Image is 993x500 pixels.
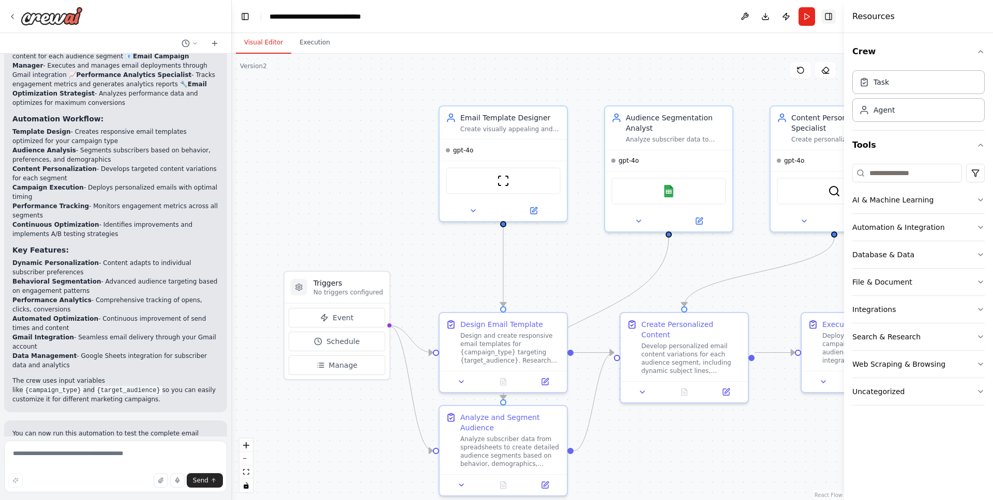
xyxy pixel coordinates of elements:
[12,146,219,164] li: - Segments subscribers based on behavior, preferences, and demographics
[12,333,219,351] li: - Seamless email delivery through your Gmail account
[821,9,836,24] button: Hide right sidebar
[240,62,267,70] div: Version 2
[801,312,930,393] div: Execute Email CampaignDeploy personalized email campaigns to segmented audiences using Gmail inte...
[206,37,223,50] button: Start a new chat
[460,125,561,133] div: Create visually appealing and conversion-optimized email templates for {campaign_type} campaigns ...
[313,288,383,296] p: No triggers configured
[12,5,219,107] p: 🎨 - Creates mobile-responsive, conversion-optimized email templates 📊 - Analyzes subscriber data ...
[604,105,733,232] div: Audience Segmentation AnalystAnalyze subscriber data to create detailed audience segments based o...
[388,320,433,456] g: Edge from triggers to 13f50a5c-42e6-4103-acdc-be4a879f9d03
[828,185,840,197] img: SerperDevTool
[12,295,219,314] li: - Comprehensive tracking of opens, clicks, conversions
[852,37,985,66] button: Crew
[12,202,89,210] strong: Performance Tracking
[236,32,291,54] button: Visual Editor
[852,378,985,405] button: Uncategorized
[193,476,208,485] span: Send
[12,296,92,304] strong: Performance Analytics
[822,319,913,330] div: Execute Email Campaign
[852,186,985,213] button: AI & Machine Learning
[620,312,749,403] div: Create Personalized ContentDevelop personalized email content variations for each audience segmen...
[21,7,83,25] img: Logo
[460,435,561,468] div: Analyze subscriber data from spreadsheets to create detailed audience segments based on behavior,...
[289,332,385,351] button: Schedule
[574,348,614,358] g: Edge from c9baeb6a-f295-492d-92c6-a4e7d547b512 to c1c8b469-6a08-4786-b807-335f2994cfb7
[852,249,914,260] div: Database & Data
[852,359,945,369] div: Web Scraping & Browsing
[460,332,561,365] div: Design and create responsive email templates for {campaign_type} targeting {target_audience}. Res...
[239,439,253,492] div: React Flow controls
[12,164,219,183] li: - Develops targeted content variations for each segment
[187,473,223,488] button: Send
[239,439,253,452] button: zoom in
[12,184,84,191] strong: Campaign Execution
[12,314,219,333] li: - Continuous improvement of send times and content
[852,386,905,397] div: Uncategorized
[439,405,568,496] div: Analyze and Segment AudienceAnalyze subscriber data from spreadsheets to create detailed audience...
[852,131,985,160] button: Tools
[497,175,509,187] img: ScrapeWebsiteTool
[8,473,23,488] button: Improve this prompt
[388,320,433,358] g: Edge from triggers to c9baeb6a-f295-492d-92c6-a4e7d547b512
[574,348,614,456] g: Edge from 13f50a5c-42e6-4103-acdc-be4a879f9d03 to c1c8b469-6a08-4786-b807-335f2994cfb7
[12,183,219,201] li: - Deploys personalized emails with optimal timing
[329,360,358,370] span: Manage
[12,258,219,277] li: - Content adapts to individual subscriber preferences
[12,147,76,154] strong: Audience Analysis
[852,66,985,130] div: Crew
[269,11,386,22] nav: breadcrumb
[835,215,894,227] button: Open in side panel
[708,386,744,398] button: Open in side panel
[12,165,97,173] strong: Content Personalization
[852,222,945,232] div: Automation & Integration
[670,215,728,227] button: Open in side panel
[852,10,895,23] h4: Resources
[626,135,726,144] div: Analyze subscriber data to create detailed audience segments based on behavior, preferences, demo...
[460,412,561,433] div: Analyze and Segment Audience
[313,278,383,288] h3: Triggers
[12,429,219,457] p: You can now run this automation to test the complete email marketing workflow. Just specify your ...
[12,220,219,239] li: - Identifies improvements and implements A/B testing strategies
[23,386,83,395] code: {campaign_type}
[626,113,726,133] div: Audience Segmentation Analyst
[482,479,525,491] button: No output available
[12,376,219,404] p: The crew uses input variables like and so you can easily customize it for different marketing cam...
[641,319,742,340] div: Create Personalized Content
[283,271,390,380] div: TriggersNo triggers configuredEventScheduleManage
[460,113,561,123] div: Email Template Designer
[482,376,525,388] button: No output available
[12,115,103,123] strong: Automation Workflow:
[239,465,253,479] button: fit view
[177,37,202,50] button: Switch to previous chat
[12,352,77,360] strong: Data Management
[326,336,359,347] span: Schedule
[12,127,219,146] li: - Creates responsive email templates optimized for your campaign type
[815,492,842,498] a: React Flow attribution
[679,238,839,306] g: Edge from 1d1c601c-a5eb-4870-8a6f-43665c1e844f to c1c8b469-6a08-4786-b807-335f2994cfb7
[663,386,706,398] button: No output available
[527,376,563,388] button: Open in side panel
[12,278,101,285] strong: Behavioral Segmentation
[770,105,899,232] div: Content Personalization SpecialistCreate personalized email content for each subscriber segment b...
[12,259,99,267] strong: Dynamic Personalization
[439,312,568,393] div: Design Email TemplateDesign and create responsive email templates for {campaign_type} targeting {...
[852,323,985,350] button: Search & Research
[291,32,338,54] button: Execution
[527,479,563,491] button: Open in side panel
[641,342,742,375] div: Develop personalized email content variations for each audience segment, including dynamic subjec...
[852,160,985,414] div: Tools
[239,479,253,492] button: toggle interactivity
[791,135,892,144] div: Create personalized email content for each subscriber segment by dynamically adjusting subject li...
[289,308,385,327] button: Event
[239,452,253,465] button: zoom out
[12,221,99,228] strong: Continuous Optimization
[504,205,563,217] button: Open in side panel
[852,351,985,378] button: Web Scraping & Browsing
[77,71,192,79] strong: Performance Analytics Specialist
[852,296,985,323] button: Integrations
[498,238,674,399] g: Edge from 983ac128-bca6-4a67-9278-3dfc52f7cb90 to 13f50a5c-42e6-4103-acdc-be4a879f9d03
[852,332,921,342] div: Search & Research
[12,334,74,341] strong: Gmail Integration
[170,473,185,488] button: Click to speak your automation idea
[498,227,508,306] g: Edge from 091c4fb7-e91b-47ef-b6d4-2a8bc4cff5ee to c9baeb6a-f295-492d-92c6-a4e7d547b512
